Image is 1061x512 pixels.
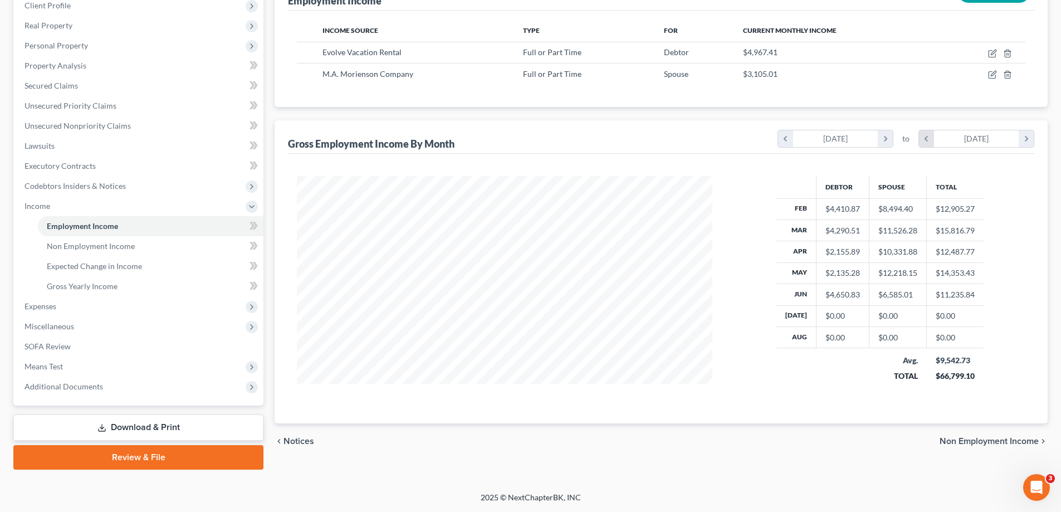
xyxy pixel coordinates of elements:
[878,246,917,257] div: $10,331.88
[25,1,71,10] span: Client Profile
[47,221,118,231] span: Employment Income
[25,362,63,371] span: Means Test
[919,130,934,147] i: chevron_left
[1019,130,1034,147] i: chevron_right
[16,76,263,96] a: Secured Claims
[38,256,263,276] a: Expected Change in Income
[878,267,917,279] div: $12,218.15
[47,261,142,271] span: Expected Change in Income
[878,370,918,382] div: TOTAL
[927,176,984,198] th: Total
[213,492,848,512] div: 2025 © NextChapterBK, INC
[25,141,55,150] span: Lawsuits
[927,327,984,348] td: $0.00
[825,310,860,321] div: $0.00
[825,246,860,257] div: $2,155.89
[25,201,50,211] span: Income
[25,382,103,391] span: Additional Documents
[936,355,975,366] div: $9,542.73
[927,241,984,262] td: $12,487.77
[927,305,984,326] td: $0.00
[825,332,860,343] div: $0.00
[940,437,1039,446] span: Non Employment Income
[940,437,1048,446] button: Non Employment Income chevron_right
[778,130,793,147] i: chevron_left
[275,437,283,446] i: chevron_left
[523,47,581,57] span: Full or Part Time
[776,241,816,262] th: Apr
[902,133,910,144] span: to
[25,301,56,311] span: Expenses
[878,355,918,366] div: Avg.
[743,69,778,79] span: $3,105.01
[16,337,263,357] a: SOFA Review
[664,69,688,79] span: Spouse
[1023,474,1050,501] iframe: Intercom live chat
[927,198,984,220] td: $12,905.27
[322,47,402,57] span: Evolve Vacation Rental
[776,220,816,241] th: Mar
[776,198,816,220] th: Feb
[743,26,837,35] span: Current Monthly Income
[25,21,72,30] span: Real Property
[743,47,778,57] span: $4,967.41
[38,236,263,256] a: Non Employment Income
[13,445,263,470] a: Review & File
[275,437,314,446] button: chevron_left Notices
[825,267,860,279] div: $2,135.28
[523,69,581,79] span: Full or Part Time
[927,284,984,305] td: $11,235.84
[25,342,71,351] span: SOFA Review
[927,220,984,241] td: $15,816.79
[283,437,314,446] span: Notices
[878,289,917,300] div: $6,585.01
[25,321,74,331] span: Miscellaneous
[322,26,378,35] span: Income Source
[878,203,917,214] div: $8,494.40
[776,327,816,348] th: Aug
[1046,474,1055,483] span: 3
[878,225,917,236] div: $11,526.28
[25,101,116,110] span: Unsecured Priority Claims
[793,130,878,147] div: [DATE]
[25,41,88,50] span: Personal Property
[25,161,96,170] span: Executory Contracts
[47,241,135,251] span: Non Employment Income
[47,281,118,291] span: Gross Yearly Income
[16,136,263,156] a: Lawsuits
[878,130,893,147] i: chevron_right
[825,289,860,300] div: $4,650.83
[38,276,263,296] a: Gross Yearly Income
[16,56,263,76] a: Property Analysis
[25,121,131,130] span: Unsecured Nonpriority Claims
[664,26,678,35] span: For
[16,116,263,136] a: Unsecured Nonpriority Claims
[322,69,413,79] span: M.A. Morienson Company
[878,310,917,321] div: $0.00
[664,47,689,57] span: Debtor
[38,216,263,236] a: Employment Income
[927,262,984,284] td: $14,353.43
[25,181,126,191] span: Codebtors Insiders & Notices
[16,156,263,176] a: Executory Contracts
[936,370,975,382] div: $66,799.10
[523,26,540,35] span: Type
[869,176,927,198] th: Spouse
[13,415,263,441] a: Download & Print
[776,284,816,305] th: Jun
[825,203,860,214] div: $4,410.87
[25,81,78,90] span: Secured Claims
[878,332,917,343] div: $0.00
[816,176,869,198] th: Debtor
[776,262,816,284] th: May
[25,61,86,70] span: Property Analysis
[1039,437,1048,446] i: chevron_right
[288,137,454,150] div: Gross Employment Income By Month
[16,96,263,116] a: Unsecured Priority Claims
[934,130,1019,147] div: [DATE]
[825,225,860,236] div: $4,290.51
[776,305,816,326] th: [DATE]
